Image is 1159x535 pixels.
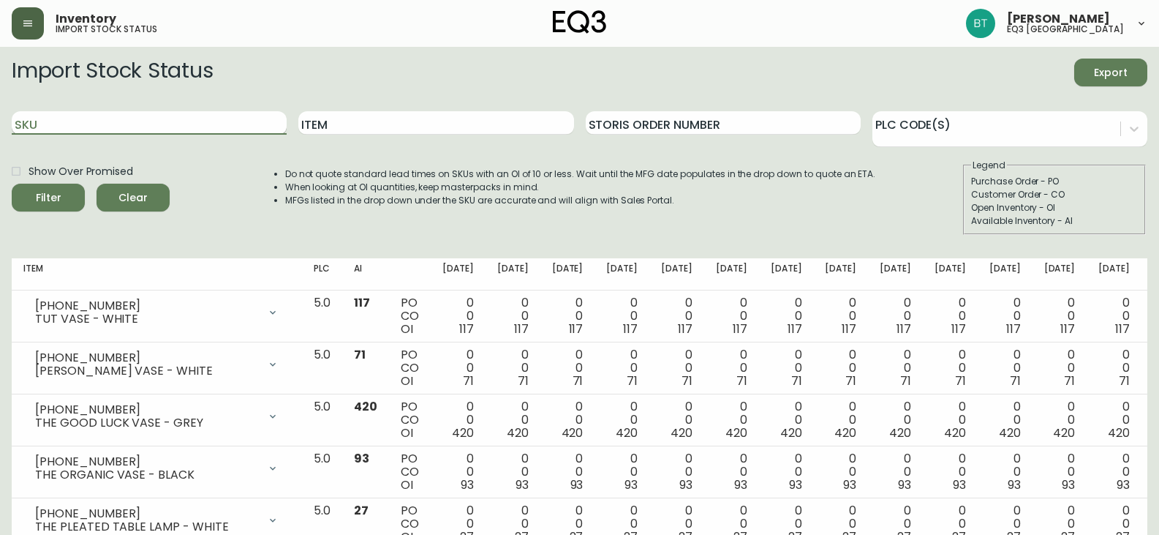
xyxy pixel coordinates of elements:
[594,258,649,291] th: [DATE]
[733,321,747,337] span: 117
[562,424,584,441] span: 420
[971,175,1138,188] div: Purchase Order - PO
[401,400,419,440] div: PO CO
[989,296,1021,336] div: 0 0
[661,348,692,388] div: 0 0
[935,452,966,492] div: 0 0
[1032,258,1087,291] th: [DATE]
[1064,373,1075,389] span: 71
[108,189,158,207] span: Clear
[552,348,584,388] div: 0 0
[951,321,966,337] span: 117
[771,452,802,492] div: 0 0
[540,258,595,291] th: [DATE]
[569,321,584,337] span: 117
[989,348,1021,388] div: 0 0
[1053,424,1075,441] span: 420
[1098,348,1130,388] div: 0 0
[1044,348,1076,388] div: 0 0
[573,373,584,389] span: 71
[1044,296,1076,336] div: 0 0
[900,373,911,389] span: 71
[825,452,856,492] div: 0 0
[35,364,258,378] div: [PERSON_NAME] VASE - WHITE
[401,373,413,389] span: OI
[1044,400,1076,440] div: 0 0
[989,400,1021,440] div: 0 0
[736,373,747,389] span: 71
[843,476,856,493] span: 93
[497,400,529,440] div: 0 0
[704,258,759,291] th: [DATE]
[780,424,802,441] span: 420
[682,373,692,389] span: 71
[606,348,638,388] div: 0 0
[953,476,966,493] span: 93
[552,296,584,336] div: 0 0
[935,400,966,440] div: 0 0
[516,476,529,493] span: 93
[285,168,876,181] li: Do not quote standard lead times on SKUs with an OI of 10 or less. Wait until the MFG date popula...
[461,476,474,493] span: 93
[1108,424,1130,441] span: 420
[553,10,607,34] img: logo
[56,25,157,34] h5: import stock status
[35,351,258,364] div: [PHONE_NUMBER]
[1098,452,1130,492] div: 0 0
[661,400,692,440] div: 0 0
[442,348,474,388] div: 0 0
[342,258,389,291] th: AI
[497,348,529,388] div: 0 0
[459,321,474,337] span: 117
[616,424,638,441] span: 420
[825,296,856,336] div: 0 0
[35,416,258,430] div: THE GOOD LUCK VASE - GREY
[606,400,638,440] div: 0 0
[35,403,258,416] div: [PHONE_NUMBER]
[1062,476,1075,493] span: 93
[789,476,802,493] span: 93
[1007,13,1110,25] span: [PERSON_NAME]
[966,9,995,38] img: e958fd014cdad505c98c8d90babe8449
[431,258,486,291] th: [DATE]
[759,258,814,291] th: [DATE]
[1060,321,1075,337] span: 117
[23,296,290,329] div: [PHONE_NUMBER]TUT VASE - WHITE
[880,348,911,388] div: 0 0
[678,321,692,337] span: 117
[834,424,856,441] span: 420
[627,373,638,389] span: 71
[868,258,923,291] th: [DATE]
[679,476,692,493] span: 93
[23,348,290,381] div: [PHONE_NUMBER][PERSON_NAME] VASE - WHITE
[845,373,856,389] span: 71
[1010,373,1021,389] span: 71
[1008,476,1021,493] span: 93
[354,346,366,363] span: 71
[971,201,1138,214] div: Open Inventory - OI
[401,296,419,336] div: PO CO
[880,400,911,440] div: 0 0
[442,296,474,336] div: 0 0
[971,214,1138,228] div: Available Inventory - AI
[36,189,61,207] div: Filter
[1074,59,1147,86] button: Export
[486,258,540,291] th: [DATE]
[518,373,529,389] span: 71
[889,424,911,441] span: 420
[354,398,377,415] span: 420
[716,296,747,336] div: 0 0
[552,400,584,440] div: 0 0
[923,258,978,291] th: [DATE]
[725,424,747,441] span: 420
[35,507,258,520] div: [PHONE_NUMBER]
[1119,373,1130,389] span: 71
[971,188,1138,201] div: Customer Order - CO
[1044,452,1076,492] div: 0 0
[302,394,342,446] td: 5.0
[734,476,747,493] span: 93
[898,476,911,493] span: 93
[771,296,802,336] div: 0 0
[825,400,856,440] div: 0 0
[35,313,258,326] div: TUT VASE - WHITE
